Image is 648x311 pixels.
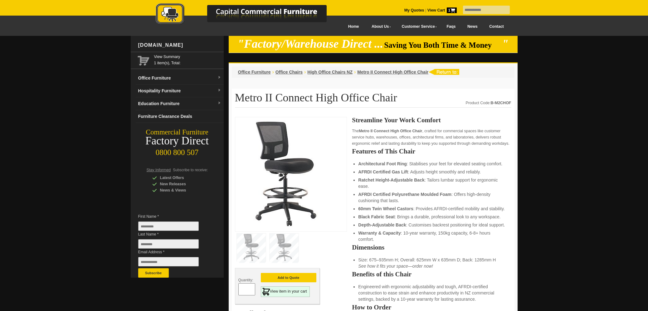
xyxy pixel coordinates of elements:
strong: Depth-Adjustable Back [358,222,406,227]
span: Saving You Both Time & Money [384,41,501,49]
strong: AFRDI Certified Polyurethane Moulded Foam [358,192,451,197]
h2: Streamline Your Work Comfort [352,117,511,123]
div: Latest Offers [152,175,212,181]
span: Email Address * [138,249,208,255]
h2: How to Order [352,304,511,310]
a: View Summary [154,54,221,60]
a: Metro II Connect High Office Chair [357,70,428,75]
a: High Office Chairs NZ [307,70,353,75]
li: : Tailors lumbar support for ergonomic ease. [358,177,505,189]
li: : Stabilises your feet for elevated seating comfort. [358,161,505,167]
button: Add to Quote [261,273,316,282]
h2: Features of This Chair [352,148,511,154]
span: 1 item(s), Total: [154,54,221,65]
strong: Ratchet Height-Adjustable Back [358,177,424,182]
li: Engineered with ergonomic adjustability and tough, AFRDI-certified construction to ease strain an... [358,284,505,302]
a: News [461,20,483,34]
a: Contact [483,20,509,34]
a: Education Furnituredropdown [136,97,224,110]
li: : Customises backrest positioning for ideal support. [358,222,505,228]
li: Size: 675–935mm H; Overall: 625mm W x 635mm D; Back: 1285mm H [358,257,505,269]
h2: Benefits of this Chair [352,271,511,277]
a: Customer Service [395,20,441,34]
a: View Cart1 [426,8,456,12]
a: Hospitality Furnituredropdown [136,85,224,97]
li: : Provides AFRDI-certified mobility and stability. [358,206,505,212]
div: Factory Direct [131,137,224,145]
strong: B-M2CHOF [491,101,511,105]
div: New Releases [152,181,212,187]
button: Subscribe [138,268,169,278]
span: Quantity: [238,278,253,282]
strong: Black Fabric Seat [358,214,395,219]
a: Faqs [441,20,462,34]
img: Capital Commercial Furniture Logo [139,3,357,26]
a: Office Chairs [275,70,303,75]
span: Stay Informed [147,168,171,172]
img: dropdown [217,76,221,80]
a: Office Furnituredropdown [136,72,224,85]
strong: Architectural Foot Ring [358,161,407,166]
a: Furniture Clearance Deals [136,110,224,123]
li: : Offers high-density cushioning that lasts. [358,191,505,204]
span: 1 [447,7,457,13]
div: News & Views [152,187,212,193]
input: Email Address * [138,257,199,266]
a: About Us [365,20,395,34]
div: Product Code: [466,100,511,106]
h2: Dimensions [352,244,511,250]
img: return to [428,69,459,75]
strong: Warranty & Capacity [358,231,401,236]
span: Subscribe to receive: [173,168,208,172]
li: : Adjusts height smoothly and reliably. [358,169,505,175]
em: " [502,37,509,50]
li: : 10-year warranty, 150kg capacity, 6-8+ hours comfort. [358,230,505,242]
strong: AFRDI Certified Gas Lift [358,169,408,174]
li: › [304,69,306,75]
span: Last Name * [138,231,208,237]
a: Capital Commercial Furniture Logo [139,3,357,28]
strong: View Cart [427,8,457,12]
p: The , crafted for commercial spaces like customer service hubs, warehouses, offices, architectura... [352,128,511,147]
img: dropdown [217,89,221,92]
span: First Name * [138,213,208,220]
input: Last Name * [138,239,199,249]
em: See how it fits your space—order now! [358,264,433,269]
input: First Name * [138,221,199,231]
img: dropdown [217,101,221,105]
li: › [272,69,274,75]
a: Office Furniture [238,70,271,75]
a: My Quotes [404,8,424,12]
a: View item in your cart [261,286,310,297]
div: Commercial Furniture [131,128,224,137]
img: Metro II Connect High Office Chair featuring an architectural foot ring. [238,120,332,226]
div: [DOMAIN_NAME] [136,36,224,55]
li: › [354,69,356,75]
strong: Metro II Connect High Office Chair [359,129,422,133]
div: 0800 800 507 [131,145,224,157]
strong: 60mm Twin Wheel Castors [358,206,413,211]
em: "Factory/Warehouse Direct ... [237,37,383,50]
h1: Metro II Connect High Office Chair [235,92,511,108]
li: : Brings a durable, professional look to any workspace. [358,214,505,220]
